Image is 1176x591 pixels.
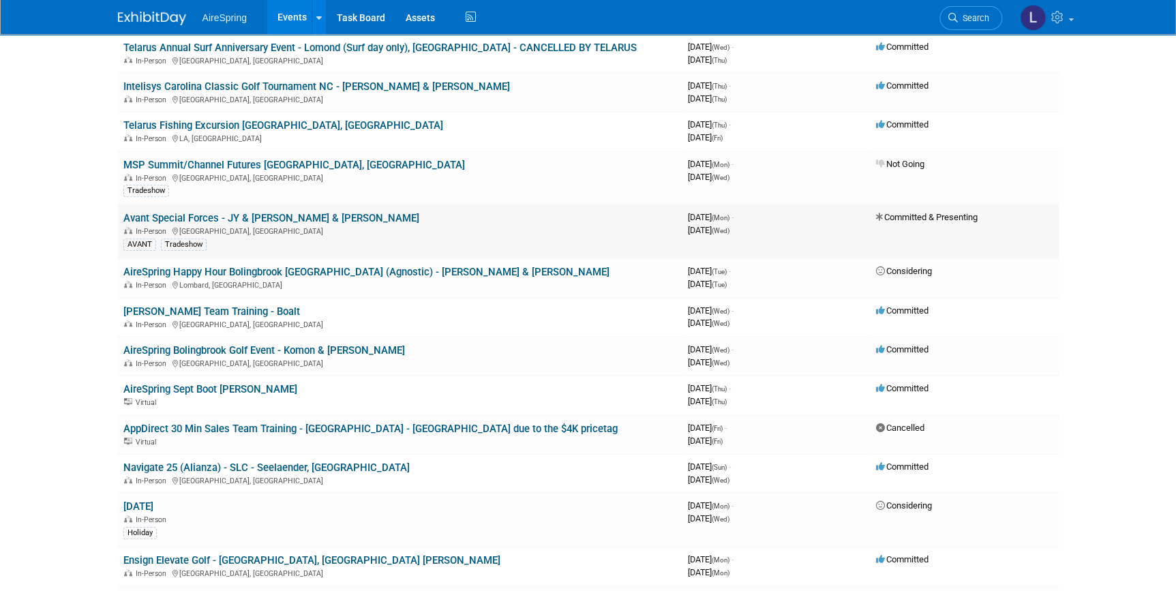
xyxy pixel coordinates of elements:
div: [GEOGRAPHIC_DATA], [GEOGRAPHIC_DATA] [123,225,677,236]
span: - [729,461,731,472]
a: Intelisys Carolina Classic Golf Tournament NC - [PERSON_NAME] & [PERSON_NAME] [123,80,510,93]
span: [DATE] [688,554,734,564]
img: Virtual Event [124,398,132,405]
a: [PERSON_NAME] Team Training - Boalt [123,305,300,318]
span: [DATE] [688,461,731,472]
img: In-Person Event [124,476,132,483]
span: Committed [876,383,929,393]
span: - [732,159,734,169]
div: Tradeshow [161,239,207,251]
span: Considering [876,500,932,511]
img: In-Person Event [124,359,132,366]
span: [DATE] [688,55,727,65]
img: ExhibitDay [118,12,186,25]
span: [DATE] [688,318,729,328]
span: (Mon) [712,214,729,222]
span: - [732,212,734,222]
span: In-Person [136,359,170,368]
span: In-Person [136,320,170,329]
span: [DATE] [688,42,734,52]
div: [GEOGRAPHIC_DATA], [GEOGRAPHIC_DATA] [123,474,677,485]
div: [GEOGRAPHIC_DATA], [GEOGRAPHIC_DATA] [123,55,677,65]
span: [DATE] [688,513,729,524]
span: [DATE] [688,423,727,433]
span: (Thu) [712,57,727,64]
span: Virtual [136,398,160,407]
span: [DATE] [688,396,727,406]
span: Not Going [876,159,924,169]
a: [DATE] [123,500,153,513]
span: - [732,500,734,511]
span: [DATE] [688,344,734,354]
span: (Thu) [712,121,727,129]
span: [DATE] [688,500,734,511]
span: - [725,423,727,433]
span: Committed [876,461,929,472]
img: In-Person Event [124,95,132,102]
span: - [729,266,731,276]
span: - [732,305,734,316]
span: - [732,344,734,354]
a: AireSpring Bolingbrook Golf Event - Komon & [PERSON_NAME] [123,344,405,357]
span: In-Person [136,476,170,485]
span: In-Person [136,515,170,524]
a: MSP Summit/Channel Futures [GEOGRAPHIC_DATA], [GEOGRAPHIC_DATA] [123,159,465,171]
a: Telarus Fishing Excursion [GEOGRAPHIC_DATA], [GEOGRAPHIC_DATA] [123,119,443,132]
span: (Wed) [712,44,729,51]
span: AireSpring [202,12,247,23]
span: Considering [876,266,932,276]
span: (Wed) [712,476,729,484]
a: Ensign Elevate Golf - [GEOGRAPHIC_DATA], [GEOGRAPHIC_DATA] [PERSON_NAME] [123,554,500,566]
span: - [729,119,731,130]
div: Lombard, [GEOGRAPHIC_DATA] [123,279,677,290]
span: [DATE] [688,266,731,276]
span: (Tue) [712,268,727,275]
span: In-Person [136,569,170,578]
span: (Fri) [712,438,723,445]
span: (Thu) [712,398,727,406]
span: (Mon) [712,502,729,510]
span: [DATE] [688,383,731,393]
div: AVANT [123,239,156,251]
span: (Fri) [712,425,723,432]
span: In-Person [136,95,170,104]
span: (Mon) [712,556,729,564]
span: Committed & Presenting [876,212,978,222]
span: (Tue) [712,281,727,288]
span: (Thu) [712,385,727,393]
span: [DATE] [688,225,729,235]
span: [DATE] [688,159,734,169]
span: [DATE] [688,567,729,577]
span: In-Person [136,57,170,65]
img: Virtual Event [124,438,132,444]
a: Avant Special Forces - JY & [PERSON_NAME] & [PERSON_NAME] [123,212,419,224]
span: - [729,383,731,393]
span: Committed [876,344,929,354]
div: Holiday [123,527,157,539]
span: [DATE] [688,119,731,130]
span: Committed [876,80,929,91]
a: AireSpring Happy Hour Bolingbrook [GEOGRAPHIC_DATA] (Agnostic) - [PERSON_NAME] & [PERSON_NAME] [123,266,609,278]
span: (Wed) [712,174,729,181]
span: (Mon) [712,569,729,577]
span: Search [958,13,989,23]
span: Committed [876,554,929,564]
span: - [729,80,731,91]
span: (Wed) [712,227,729,234]
span: (Mon) [712,161,729,168]
span: [DATE] [688,132,723,142]
span: Cancelled [876,423,924,433]
span: - [732,554,734,564]
span: Virtual [136,438,160,446]
span: (Wed) [712,320,729,327]
span: (Wed) [712,346,729,354]
a: AireSpring Sept Boot [PERSON_NAME] [123,383,297,395]
span: [DATE] [688,357,729,367]
div: [GEOGRAPHIC_DATA], [GEOGRAPHIC_DATA] [123,172,677,183]
span: [DATE] [688,172,729,182]
span: Committed [876,42,929,52]
span: Committed [876,119,929,130]
span: (Sun) [712,464,727,471]
span: Committed [876,305,929,316]
span: (Fri) [712,134,723,142]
